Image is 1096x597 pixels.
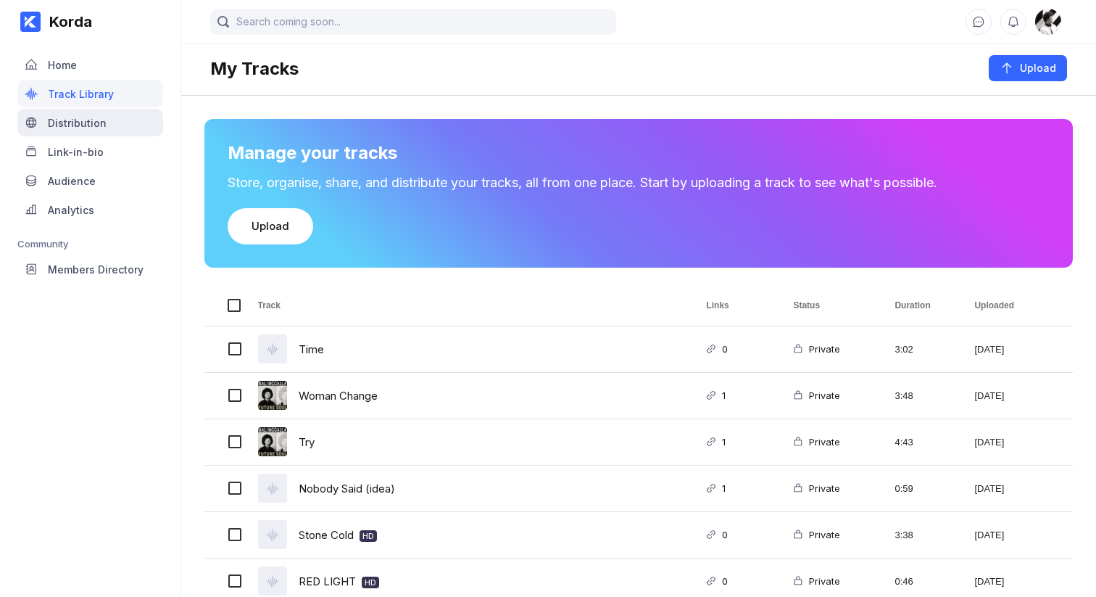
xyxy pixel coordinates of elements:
a: Link-in-bio [17,138,163,167]
div: HD [362,530,374,542]
div: [DATE] [957,326,1073,372]
div: [DATE] [957,373,1073,419]
div: Analytics [48,204,94,216]
img: cover art [258,381,287,410]
div: 3:48 [877,373,957,419]
span: Uploaded [974,300,1014,310]
a: Nobody Said (idea) [299,472,395,506]
div: 1 [716,425,726,459]
div: Private [803,425,840,459]
span: Duration [894,300,930,310]
div: Korda [41,13,92,30]
span: Status [793,300,820,310]
div: [DATE] [957,512,1073,558]
img: 160x160 [1035,9,1061,35]
div: 1 [716,379,726,413]
div: [DATE] [957,419,1073,465]
a: Time [299,332,324,366]
span: Links [706,300,728,310]
a: Analytics [17,196,163,225]
a: Woman Change [299,379,378,413]
div: Audience [48,175,96,187]
div: Private [803,472,840,506]
div: 3:38 [877,512,957,558]
div: Link-in-bio [48,146,104,158]
button: Upload [989,55,1067,81]
img: cover art [258,427,287,456]
div: Upload [1014,61,1056,75]
div: Distribution [48,117,107,129]
a: Home [17,51,163,80]
div: Private [803,518,840,552]
input: Search coming soon... [210,9,616,35]
div: Home [48,59,77,71]
div: 4:43 [877,419,957,465]
a: Stone Cold HD [299,518,377,552]
div: 0 [716,332,728,366]
div: Private [803,332,840,366]
div: 0:59 [877,466,957,511]
div: [DATE] [957,466,1073,511]
div: Private [803,379,840,413]
div: Store, organise, share, and distribute your tracks, all from one place. Start by uploading a trac... [228,175,1050,191]
div: Manage your tracks [228,142,1050,163]
a: Audience [17,167,163,196]
a: Try [299,425,315,459]
a: Members Directory [17,255,163,284]
div: 3:02 [877,326,957,372]
div: HD [365,577,376,588]
div: Track Library [48,88,114,100]
div: 1 [716,472,726,506]
span: Track [258,300,281,310]
div: Upload [252,219,289,234]
button: Upload [228,208,313,244]
a: Distribution [17,109,163,138]
div: Members Directory [48,263,144,276]
div: 0 [716,518,728,552]
div: Mali McCalla [1035,9,1061,35]
div: My Tracks [210,58,299,79]
div: Community [17,238,163,250]
a: Track Library [17,80,163,109]
div: Stone Cold [299,518,377,552]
